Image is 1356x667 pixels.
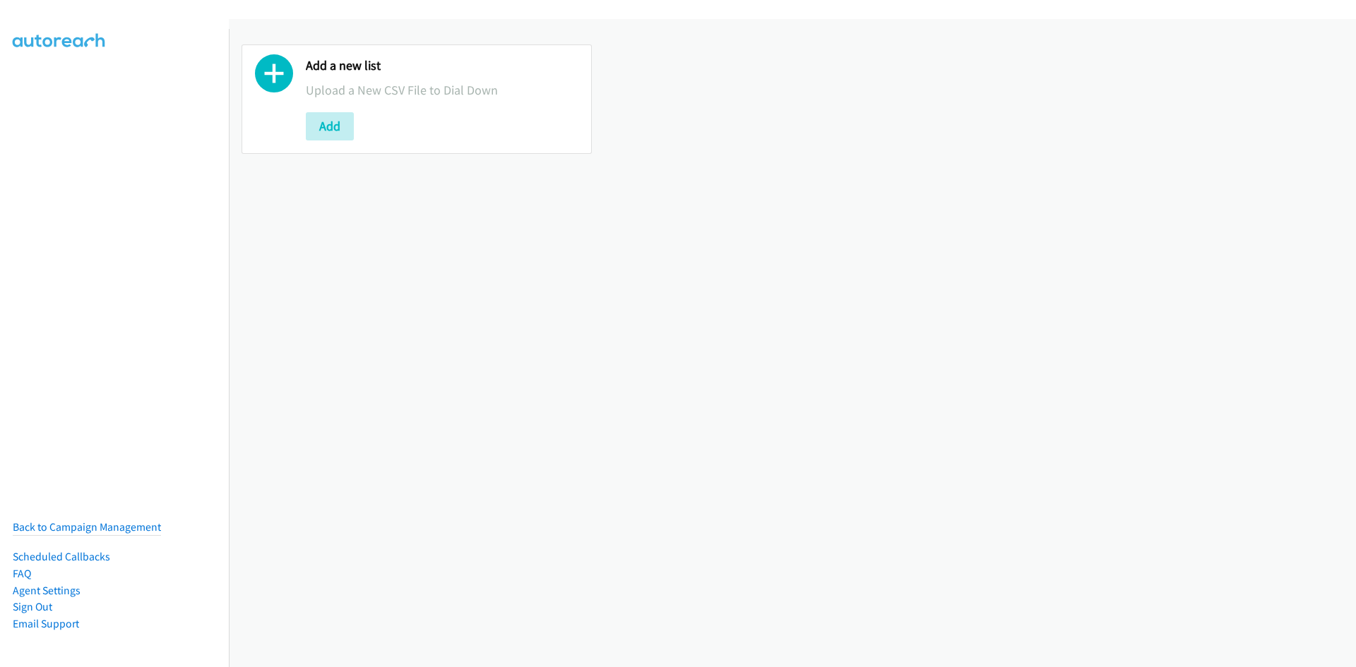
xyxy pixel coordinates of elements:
[13,550,110,563] a: Scheduled Callbacks
[306,58,578,74] h2: Add a new list
[13,617,79,630] a: Email Support
[13,567,31,580] a: FAQ
[306,112,354,140] button: Add
[13,584,81,597] a: Agent Settings
[13,520,161,534] a: Back to Campaign Management
[13,600,52,613] a: Sign Out
[306,80,578,100] p: Upload a New CSV File to Dial Down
